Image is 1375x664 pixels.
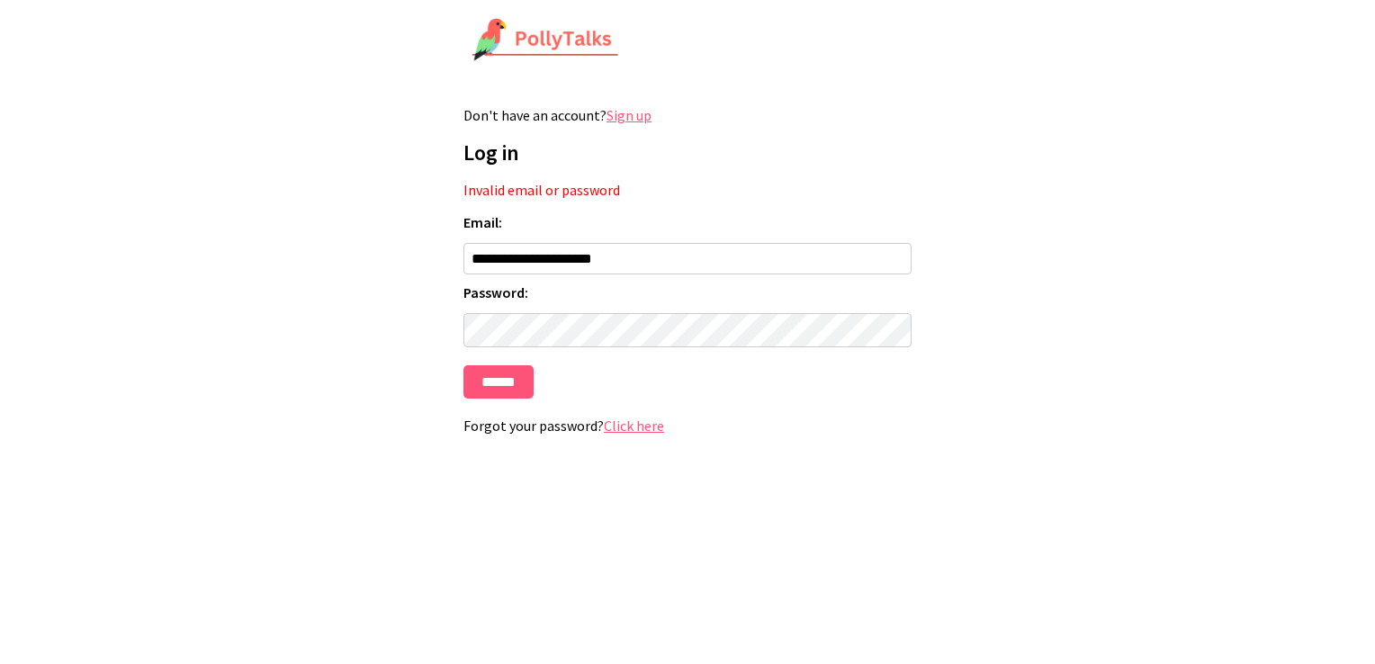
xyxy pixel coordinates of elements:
[604,417,664,435] a: Click here
[463,139,912,166] h1: Log in
[463,283,912,301] label: Password:
[463,181,912,199] p: Invalid email or password
[463,213,912,231] label: Email:
[463,106,912,124] p: Don't have an account?
[463,417,912,435] p: Forgot your password?
[472,18,619,63] img: PollyTalks Logo
[607,106,652,124] a: Sign up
